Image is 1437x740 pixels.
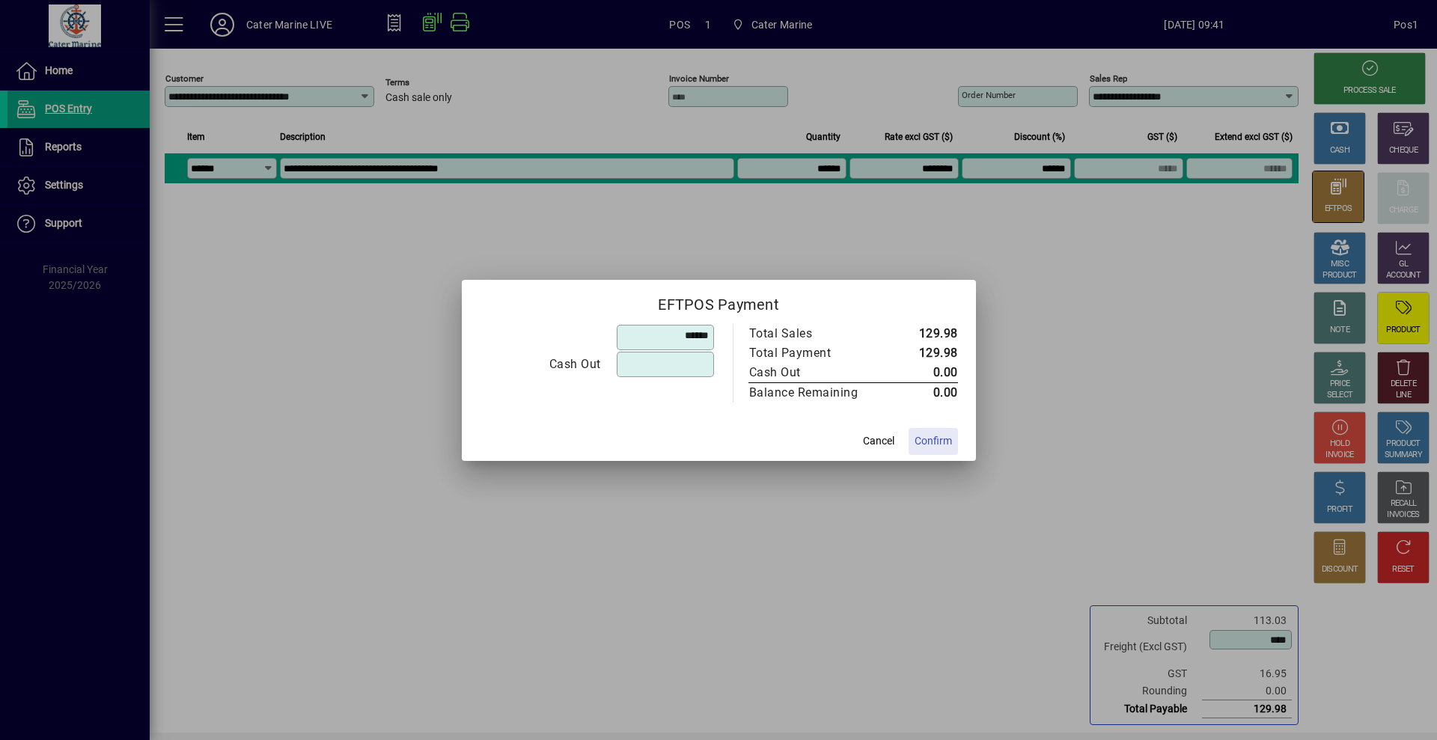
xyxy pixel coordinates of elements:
[909,428,958,455] button: Confirm
[855,428,903,455] button: Cancel
[890,324,958,343] td: 129.98
[480,355,601,373] div: Cash Out
[890,363,958,383] td: 0.00
[890,343,958,363] td: 129.98
[749,364,875,382] div: Cash Out
[863,433,894,449] span: Cancel
[462,280,976,323] h2: EFTPOS Payment
[749,384,875,402] div: Balance Remaining
[748,324,890,343] td: Total Sales
[748,343,890,363] td: Total Payment
[915,433,952,449] span: Confirm
[890,382,958,403] td: 0.00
